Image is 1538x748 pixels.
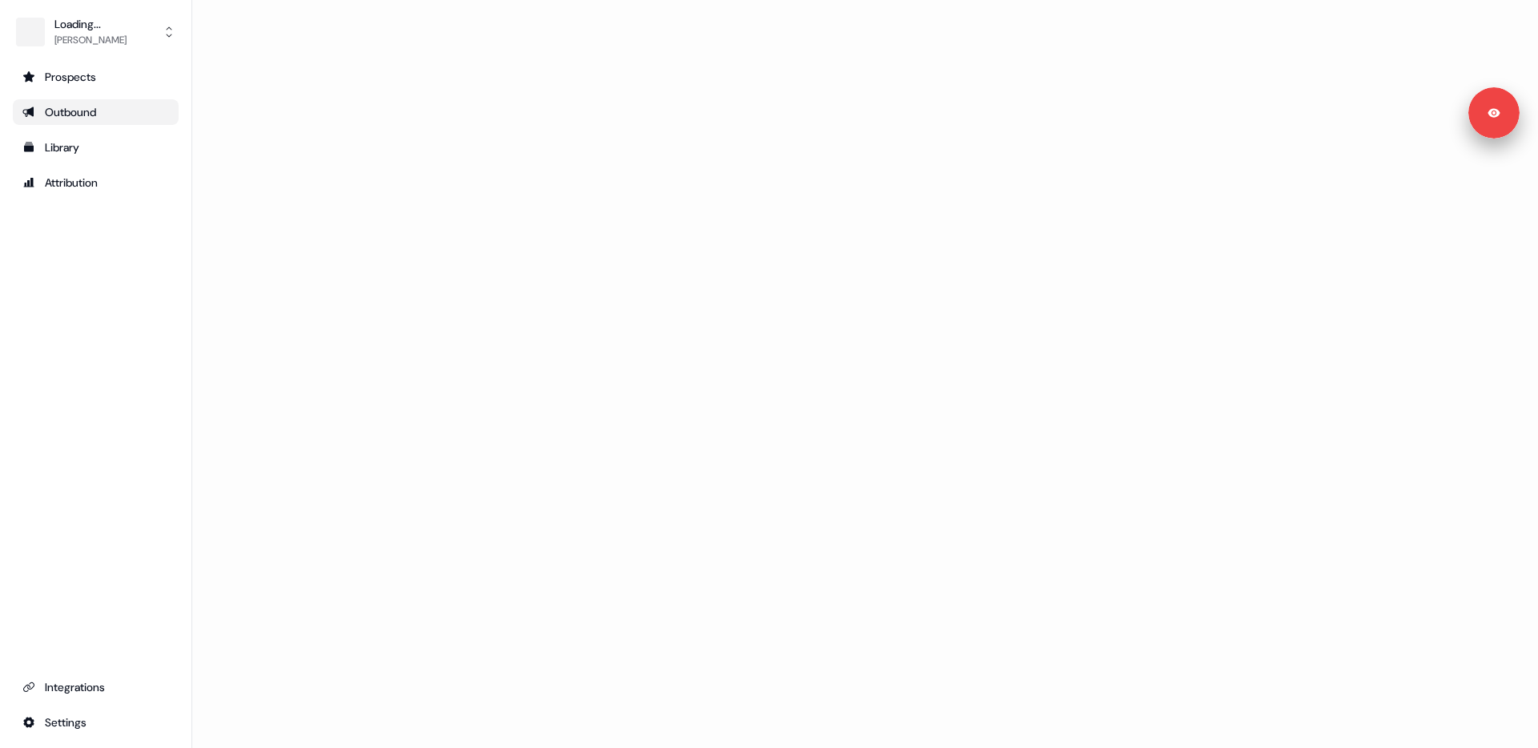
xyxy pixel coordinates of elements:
div: Settings [22,714,169,730]
a: Go to attribution [13,170,179,195]
div: Outbound [22,104,169,120]
div: [PERSON_NAME] [54,32,127,48]
a: Go to integrations [13,674,179,700]
div: Loading... [54,16,127,32]
div: Attribution [22,175,169,191]
div: Library [22,139,169,155]
div: Prospects [22,69,169,85]
a: Go to templates [13,135,179,160]
a: Go to integrations [13,710,179,735]
a: Go to prospects [13,64,179,90]
button: Loading...[PERSON_NAME] [13,13,179,51]
a: Go to outbound experience [13,99,179,125]
div: Integrations [22,679,169,695]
